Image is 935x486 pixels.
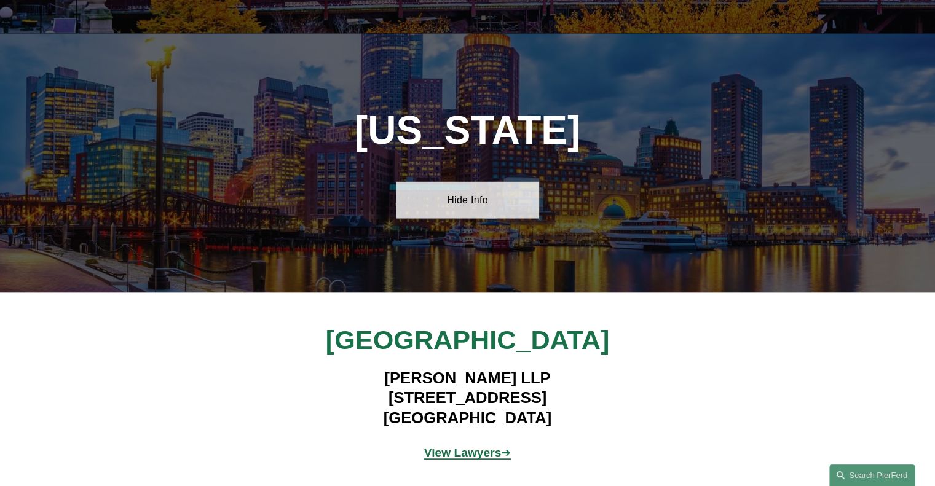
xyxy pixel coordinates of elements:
h1: [US_STATE] [288,108,647,153]
a: View Lawyers➔ [424,446,511,459]
h4: [PERSON_NAME] LLP [STREET_ADDRESS] [GEOGRAPHIC_DATA] [288,368,647,428]
span: ➔ [424,446,511,459]
strong: View Lawyers [424,446,502,459]
a: Search this site [829,464,915,486]
span: [GEOGRAPHIC_DATA] [326,325,609,355]
a: Hide Info [396,182,539,219]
